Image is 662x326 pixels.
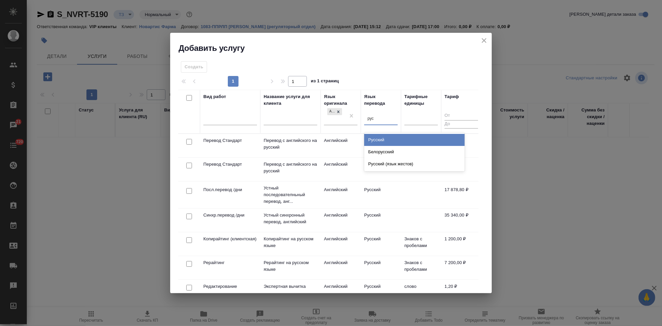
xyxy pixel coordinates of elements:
[321,183,361,207] td: Английский
[264,212,317,225] p: Устный синхронный перевод, английский
[361,183,401,207] td: Русский
[361,134,401,157] td: Русский
[445,120,478,129] input: До
[264,161,317,174] p: Перевод с английского на русский
[441,232,481,256] td: 1 200,00 ₽
[321,232,361,256] td: Английский
[264,236,317,249] p: Копирайтинг на русском языке
[364,146,465,158] div: Белорусский
[401,256,441,279] td: Знаков с пробелами
[327,108,335,115] div: Английский
[441,209,481,232] td: 35 340,00 ₽
[203,93,226,100] div: Вид работ
[321,256,361,279] td: Английский
[203,212,257,219] p: Синхр.перевод /дни
[203,137,257,144] p: Перевод Стандарт
[441,280,481,303] td: 1,20 ₽
[364,93,398,107] div: Язык перевода
[203,161,257,168] p: Перевод Стандарт
[401,280,441,303] td: слово
[264,93,317,107] div: Название услуги для клиента
[479,35,489,46] button: close
[203,186,257,193] p: Посл.перевод /дни
[321,280,361,303] td: Английский
[264,259,317,273] p: Рерайтинг на русском языке
[361,280,401,303] td: Русский
[441,183,481,207] td: 17 878,80 ₽
[264,185,317,205] p: Устный последователньный перевод, анг...
[324,93,357,107] div: Язык оригинала
[179,43,492,54] h2: Добавить услугу
[203,259,257,266] p: Рерайтинг
[203,283,257,290] p: Редактирование
[203,236,257,242] p: Копирайтинг (клиентская)
[361,232,401,256] td: Русский
[364,158,465,170] div: Русский (язык жестов)
[264,137,317,151] p: Перевод с английского на русский
[321,209,361,232] td: Английский
[441,256,481,279] td: 7 200,00 ₽
[321,134,361,157] td: Английский
[404,93,438,107] div: Тарифные единицы
[311,77,339,87] span: из 1 страниц
[361,158,401,181] td: Русский
[327,107,343,116] div: Английский
[364,134,465,146] div: Русский
[361,209,401,232] td: Русский
[321,158,361,181] td: Английский
[445,93,459,100] div: Тариф
[361,256,401,279] td: Русский
[445,112,478,120] input: От
[264,283,317,290] p: Экспертная вычитка
[401,232,441,256] td: Знаков с пробелами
